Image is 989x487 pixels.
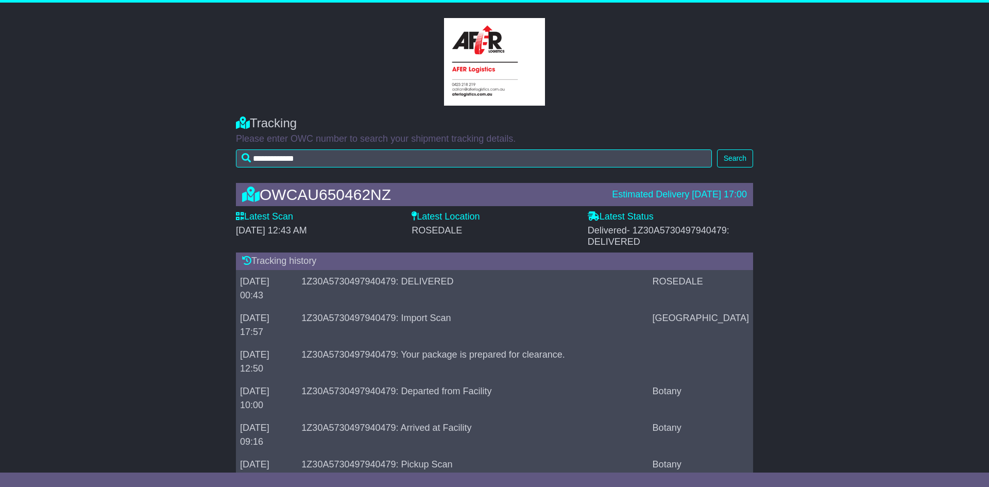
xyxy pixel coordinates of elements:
[444,18,544,106] img: GetCustomerLogo
[588,211,654,223] label: Latest Status
[297,380,648,416] td: 1Z30A5730497940479: Departed from Facility
[297,307,648,343] td: 1Z30A5730497940479: Import Scan
[236,253,753,270] div: Tracking history
[717,149,753,167] button: Search
[297,416,648,453] td: 1Z30A5730497940479: Arrived at Facility
[236,133,753,145] p: Please enter OWC number to search your shipment tracking details.
[236,343,297,380] td: [DATE] 12:50
[236,380,297,416] td: [DATE] 10:00
[236,116,753,131] div: Tracking
[649,307,753,343] td: [GEOGRAPHIC_DATA]
[297,270,648,307] td: 1Z30A5730497940479: DELIVERED
[412,225,462,236] span: ROSEDALE
[236,307,297,343] td: [DATE] 17:57
[237,186,607,203] div: OWCAU650462NZ
[236,225,307,236] span: [DATE] 12:43 AM
[236,416,297,453] td: [DATE] 09:16
[649,416,753,453] td: Botany
[236,211,293,223] label: Latest Scan
[588,225,729,247] span: Delivered
[649,270,753,307] td: ROSEDALE
[612,189,747,200] div: Estimated Delivery [DATE] 17:00
[588,225,729,247] span: - 1Z30A5730497940479: DELIVERED
[236,270,297,307] td: [DATE] 00:43
[297,343,648,380] td: 1Z30A5730497940479: Your package is prepared for clearance.
[412,211,480,223] label: Latest Location
[649,380,753,416] td: Botany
